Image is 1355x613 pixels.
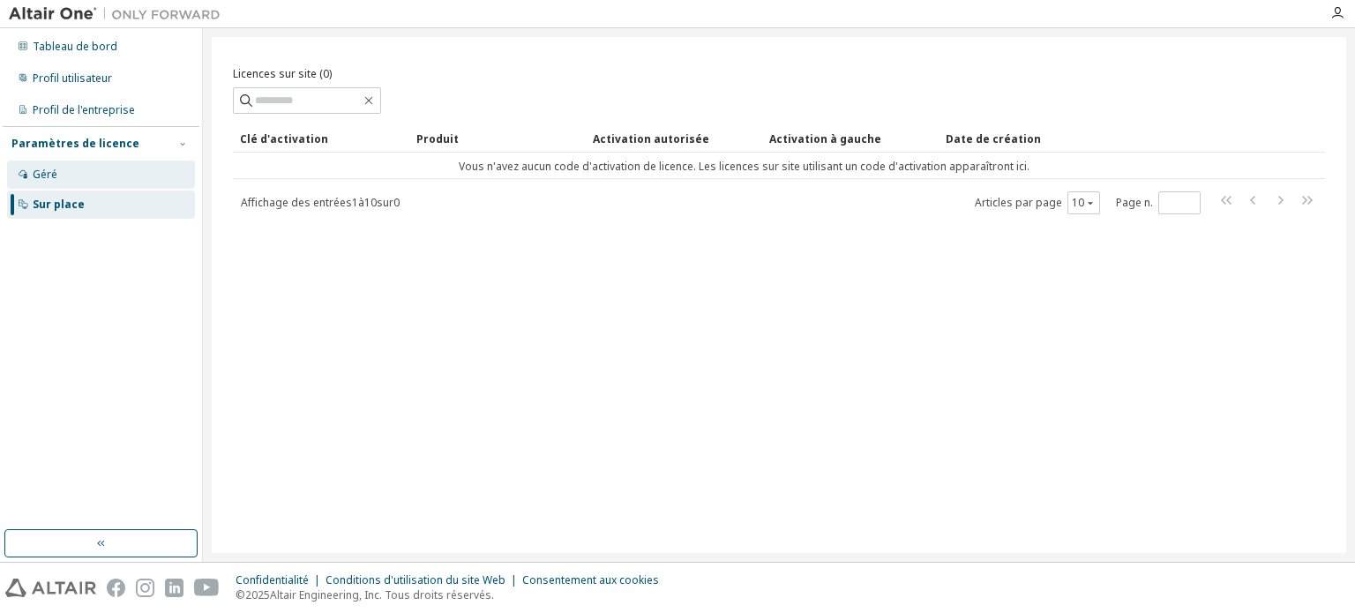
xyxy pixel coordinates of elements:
[107,579,125,597] img: facebook.svg
[245,587,270,602] font: 2025
[33,197,85,212] font: Sur place
[236,572,309,587] font: Confidentialité
[393,195,400,210] font: 0
[769,131,881,146] font: Activation à gauche
[9,5,229,23] img: Altaïr Un
[33,39,117,54] font: Tableau de bord
[136,579,154,597] img: instagram.svg
[33,102,135,117] font: Profil de l'entreprise
[946,131,1041,146] font: Date de création
[33,167,57,182] font: Géré
[11,136,139,151] font: Paramètres de licence
[352,195,358,210] font: 1
[241,195,352,210] font: Affichage des entrées
[165,579,183,597] img: linkedin.svg
[33,71,112,86] font: Profil utilisateur
[358,195,364,210] font: à
[233,66,332,81] font: Licences sur site (0)
[194,579,220,597] img: youtube.svg
[5,579,96,597] img: altair_logo.svg
[1072,195,1084,210] font: 10
[1116,195,1153,210] font: Page n.
[270,587,494,602] font: Altair Engineering, Inc. Tous droits réservés.
[364,195,377,210] font: 10
[459,159,1029,174] font: Vous n'avez aucun code d'activation de licence. Les licences sur site utilisant un code d'activat...
[326,572,505,587] font: Conditions d'utilisation du site Web
[236,587,245,602] font: ©
[377,195,393,210] font: sur
[975,195,1062,210] font: Articles par page
[522,572,659,587] font: Consentement aux cookies
[593,131,709,146] font: Activation autorisée
[416,131,459,146] font: Produit
[240,131,328,146] font: Clé d'activation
